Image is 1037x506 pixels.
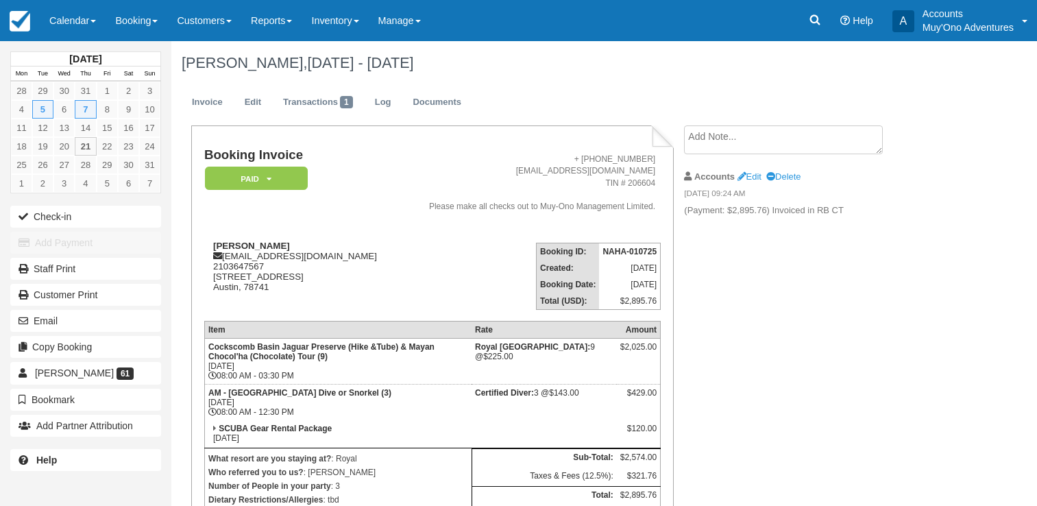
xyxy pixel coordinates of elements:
[340,96,353,108] span: 1
[617,322,661,339] th: Amount
[892,10,914,32] div: A
[36,455,57,466] b: Help
[766,171,801,182] a: Delete
[35,368,114,378] span: [PERSON_NAME]
[204,322,472,339] th: Item
[117,368,134,380] span: 61
[118,119,139,137] a: 16
[402,89,472,116] a: Documents
[307,54,413,71] span: [DATE] - [DATE]
[53,82,75,100] a: 30
[53,174,75,193] a: 3
[234,89,271,116] a: Edit
[537,260,600,276] th: Created:
[11,67,32,82] th: Mon
[10,284,161,306] a: Customer Print
[53,137,75,156] a: 20
[208,342,435,361] strong: Cockscomb Basin Jaguar Preserve (Hike &Tube) & Mayan Chocol'ha (Chocolate) Tour (9)
[208,468,304,477] strong: Who referred you to us?
[549,388,578,398] span: $143.00
[53,100,75,119] a: 6
[32,119,53,137] a: 12
[10,11,30,32] img: checkfront-main-nav-mini-logo.png
[208,388,391,398] strong: AM - [GEOGRAPHIC_DATA] Dive or Snorkel (3)
[139,137,160,156] a: 24
[11,156,32,174] a: 25
[97,67,118,82] th: Fri
[208,452,468,466] p: : Royal
[10,415,161,437] button: Add Partner Attribution
[208,454,331,463] strong: What resort are you staying at?
[118,82,139,100] a: 2
[204,166,303,191] a: Paid
[75,82,96,100] a: 31
[11,100,32,119] a: 4
[139,156,160,174] a: 31
[118,67,139,82] th: Sat
[182,55,939,71] h1: [PERSON_NAME],
[75,137,96,156] a: 21
[75,119,96,137] a: 14
[537,276,600,293] th: Booking Date:
[32,100,53,119] a: 5
[11,137,32,156] a: 18
[10,258,161,280] a: Staff Print
[97,82,118,100] a: 1
[10,362,161,384] a: [PERSON_NAME] 61
[840,16,850,25] i: Help
[537,293,600,310] th: Total (USD):
[11,174,32,193] a: 1
[10,449,161,471] a: Help
[75,67,96,82] th: Thu
[617,468,661,486] td: $321.76
[472,339,617,385] td: 9 @
[472,487,617,505] th: Total:
[620,424,657,444] div: $120.00
[208,466,468,479] p: : [PERSON_NAME]
[537,243,600,261] th: Booking ID:
[617,487,661,505] td: $2,895.76
[97,174,118,193] a: 5
[32,137,53,156] a: 19
[208,481,331,491] strong: Number of People in your party
[923,21,1014,34] p: Muy'Ono Adventures
[472,385,617,421] td: 3 @
[483,352,513,361] span: $225.00
[97,156,118,174] a: 29
[53,119,75,137] a: 13
[219,424,332,433] strong: SCUBA Gear Rental Package
[32,174,53,193] a: 2
[204,148,397,162] h1: Booking Invoice
[139,174,160,193] a: 7
[602,247,657,256] strong: NAHA-010725
[205,167,308,191] em: Paid
[97,119,118,137] a: 15
[273,89,363,116] a: Transactions1
[472,449,617,468] th: Sub-Total:
[620,342,657,363] div: $2,025.00
[204,241,397,309] div: [EMAIL_ADDRESS][DOMAIN_NAME] 2103647567 [STREET_ADDRESS] Austin, 78741
[32,156,53,174] a: 26
[599,293,660,310] td: $2,895.76
[118,156,139,174] a: 30
[75,100,96,119] a: 7
[737,171,761,182] a: Edit
[475,388,534,398] strong: Certified Diver
[694,171,735,182] strong: Accounts
[599,276,660,293] td: [DATE]
[53,67,75,82] th: Wed
[75,156,96,174] a: 28
[10,389,161,411] button: Bookmark
[620,388,657,409] div: $429.00
[617,449,661,468] td: $2,574.00
[139,82,160,100] a: 3
[10,310,161,332] button: Email
[75,174,96,193] a: 4
[599,260,660,276] td: [DATE]
[365,89,402,116] a: Log
[208,495,323,505] strong: Dietary Restrictions/Allergies
[853,15,873,26] span: Help
[208,479,468,493] p: : 3
[11,82,32,100] a: 28
[475,342,590,352] strong: Royal Belize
